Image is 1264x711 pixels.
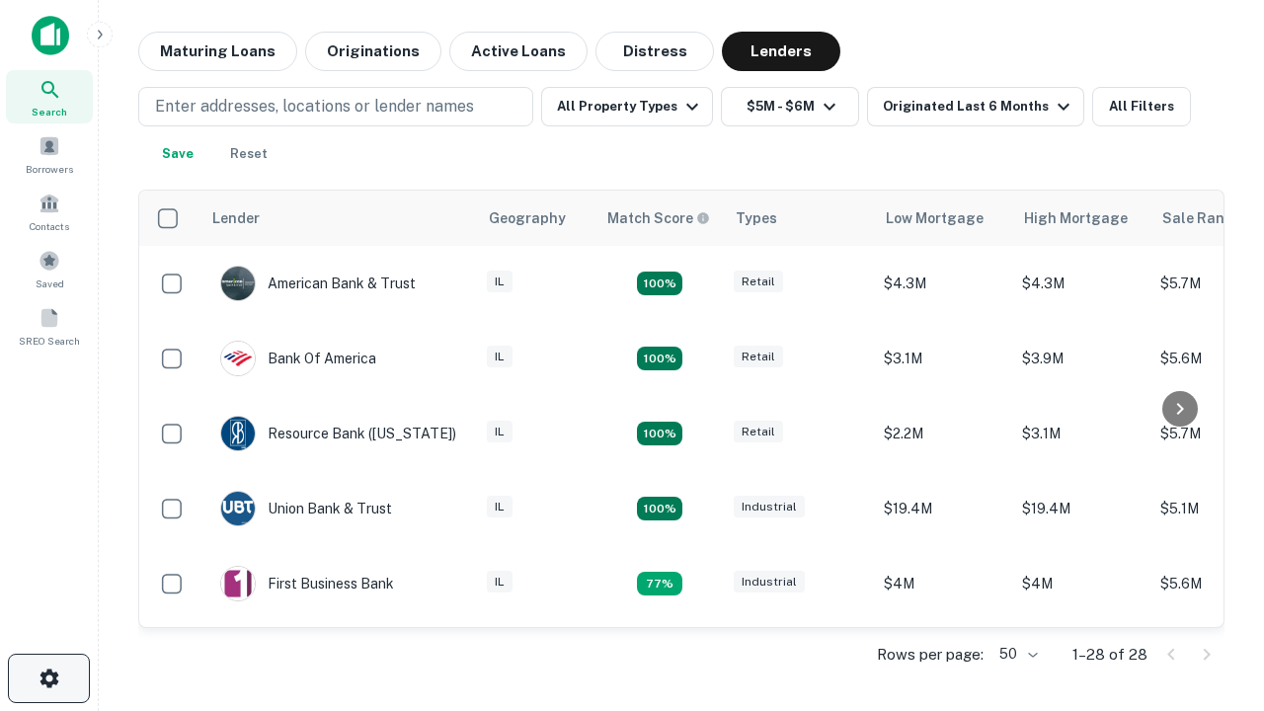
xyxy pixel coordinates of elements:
button: $5M - $6M [721,87,859,126]
div: Capitalize uses an advanced AI algorithm to match your search with the best lender. The match sco... [607,207,710,229]
button: Lenders [722,32,840,71]
img: picture [221,567,255,600]
td: $19.4M [1012,471,1150,546]
div: Matching Properties: 4, hasApolloMatch: undefined [637,497,682,520]
button: Reset [217,134,280,174]
div: IL [487,421,513,443]
img: picture [221,492,255,525]
button: Originations [305,32,441,71]
div: Lender [212,206,260,230]
td: $4.3M [874,246,1012,321]
div: Types [736,206,777,230]
div: Geography [489,206,566,230]
div: Matching Properties: 4, hasApolloMatch: undefined [637,347,682,370]
td: $2.2M [874,396,1012,471]
div: American Bank & Trust [220,266,416,301]
td: $4.3M [1012,246,1150,321]
button: All Filters [1092,87,1191,126]
td: $3.1M [874,321,1012,396]
div: Industrial [734,571,805,593]
td: $19.4M [874,471,1012,546]
div: Bank Of America [220,341,376,376]
iframe: Chat Widget [1165,490,1264,585]
td: $4.2M [1012,621,1150,696]
div: Originated Last 6 Months [883,95,1075,118]
div: High Mortgage [1024,206,1128,230]
img: picture [221,342,255,375]
a: Saved [6,242,93,295]
div: First Business Bank [220,566,394,601]
div: Retail [734,421,783,443]
p: 1–28 of 28 [1072,643,1147,667]
p: Rows per page: [877,643,984,667]
th: Types [724,191,874,246]
a: SREO Search [6,299,93,353]
h6: Match Score [607,207,706,229]
span: Search [32,104,67,119]
img: capitalize-icon.png [32,16,69,55]
button: Maturing Loans [138,32,297,71]
div: Matching Properties: 4, hasApolloMatch: undefined [637,422,682,445]
div: 50 [991,640,1041,669]
a: Search [6,70,93,123]
button: Originated Last 6 Months [867,87,1084,126]
img: picture [221,417,255,450]
button: Save your search to get updates of matches that match your search criteria. [146,134,209,174]
td: $4M [1012,546,1150,621]
td: $3.9M [874,621,1012,696]
th: Capitalize uses an advanced AI algorithm to match your search with the best lender. The match sco... [595,191,724,246]
div: IL [487,271,513,293]
th: High Mortgage [1012,191,1150,246]
button: All Property Types [541,87,713,126]
button: Active Loans [449,32,588,71]
td: $3.9M [1012,321,1150,396]
p: Enter addresses, locations or lender names [155,95,474,118]
div: IL [487,571,513,593]
button: Enter addresses, locations or lender names [138,87,533,126]
div: Resource Bank ([US_STATE]) [220,416,456,451]
span: Contacts [30,218,69,234]
th: Lender [200,191,477,246]
a: Borrowers [6,127,93,181]
div: Low Mortgage [886,206,984,230]
div: IL [487,496,513,518]
div: IL [487,346,513,368]
span: SREO Search [19,333,80,349]
img: picture [221,267,255,300]
a: Contacts [6,185,93,238]
td: $4M [874,546,1012,621]
div: Retail [734,346,783,368]
div: Retail [734,271,783,293]
th: Low Mortgage [874,191,1012,246]
button: Distress [595,32,714,71]
span: Borrowers [26,161,73,177]
div: Matching Properties: 7, hasApolloMatch: undefined [637,272,682,295]
td: $3.1M [1012,396,1150,471]
th: Geography [477,191,595,246]
div: Industrial [734,496,805,518]
div: Union Bank & Trust [220,491,392,526]
div: Matching Properties: 3, hasApolloMatch: undefined [637,572,682,595]
span: Saved [36,276,64,291]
